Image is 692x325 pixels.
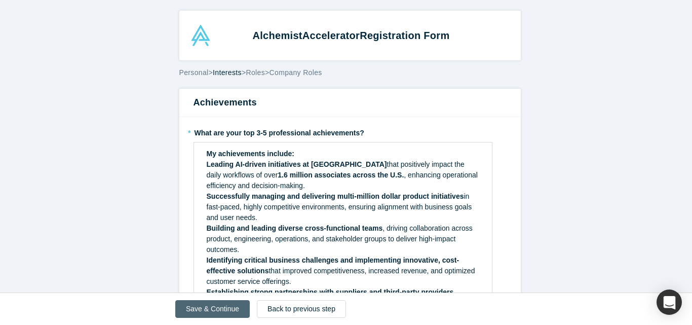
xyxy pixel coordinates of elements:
span: Interests [213,68,242,77]
span: Company Roles [270,68,322,77]
span: Roles [246,68,265,77]
span: that improved competitiveness, increased revenue, and optimized customer service offerings. [207,267,477,285]
span: My achievements include: [207,150,295,158]
span: Accelerator [302,30,360,41]
button: Save & Continue [175,300,250,318]
span: in fast-paced, highly competitive environments, ensuring alignment with business goals and user n... [207,192,474,222]
span: Successfully managing and delivering multi-million dollar product initiatives [207,192,464,200]
button: Back to previous step [257,300,346,318]
span: 1.6 million associates across the U.S. [278,171,404,179]
img: Alchemist Accelerator Logo [190,25,211,46]
div: > > > [179,67,521,78]
label: What are your top 3-5 professional achievements? [194,124,507,138]
span: Establishing strong partnerships with suppliers and third-party providers [207,288,454,296]
span: Personal [179,68,209,77]
span: Identifying critical business challenges and implementing innovative, cost-effective solutions [207,256,459,275]
div: rdw-editor [201,146,486,322]
h3: Achievements [194,96,507,110]
span: , driving collaboration across product, engineering, operations, and stakeholder groups to delive... [207,224,475,254]
span: Leading AI-driven initiatives at [GEOGRAPHIC_DATA] [207,160,387,168]
span: Building and leading diverse cross-functional teams [207,224,383,232]
strong: Alchemist Registration Form [253,30,450,41]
